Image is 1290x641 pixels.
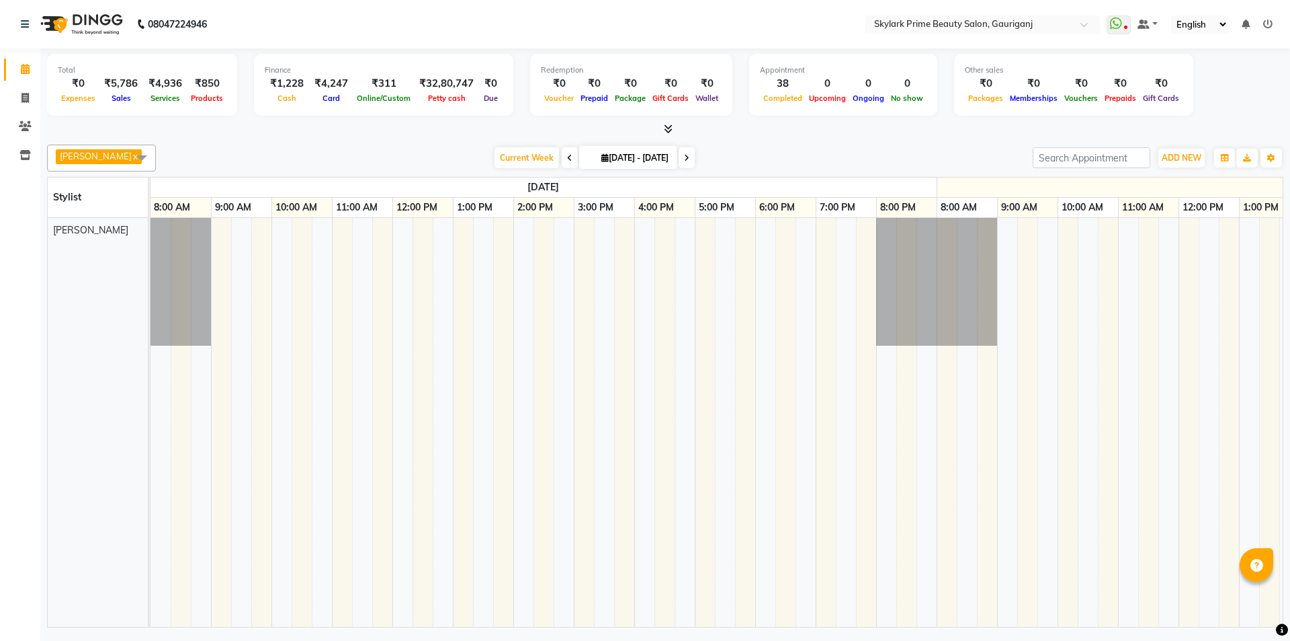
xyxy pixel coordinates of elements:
div: ₹0 [692,76,722,91]
a: 8:00 AM [937,198,980,217]
span: Expenses [58,93,99,103]
div: ₹0 [965,76,1006,91]
span: Gift Cards [649,93,692,103]
span: Sales [108,93,134,103]
div: ₹0 [541,76,577,91]
span: Online/Custom [353,93,414,103]
a: 6:00 PM [756,198,798,217]
div: ₹0 [1061,76,1101,91]
a: 9:00 AM [212,198,255,217]
a: 1:00 PM [454,198,496,217]
div: 0 [806,76,849,91]
a: 11:00 AM [333,198,381,217]
div: ₹0 [1101,76,1139,91]
span: [PERSON_NAME] [60,151,132,161]
span: Wallet [692,93,722,103]
a: 2:00 PM [514,198,556,217]
div: ₹0 [577,76,611,91]
div: ₹0 [1006,76,1061,91]
a: 12:00 PM [1179,198,1227,217]
div: Other sales [965,65,1182,76]
div: Total [58,65,226,76]
div: ₹0 [58,76,99,91]
span: [PERSON_NAME] [53,224,128,236]
div: Redemption [541,65,722,76]
div: Appointment [760,65,927,76]
button: ADD NEW [1158,149,1205,167]
div: ₹0 [649,76,692,91]
div: ₹5,786 [99,76,143,91]
div: Finance [265,65,503,76]
span: Due [480,93,501,103]
span: Prepaids [1101,93,1139,103]
iframe: chat widget [1234,587,1277,628]
div: 0 [849,76,888,91]
span: Packages [965,93,1006,103]
span: Stylist [53,191,81,203]
div: ₹311 [353,76,414,91]
div: ₹0 [611,76,649,91]
a: 11:00 AM [1119,198,1167,217]
a: 1:00 PM [1240,198,1282,217]
span: Petty cash [425,93,469,103]
span: Cash [274,93,300,103]
div: 0 [888,76,927,91]
a: 10:00 AM [1058,198,1107,217]
div: ₹0 [1139,76,1182,91]
span: Current Week [494,147,559,168]
span: Completed [760,93,806,103]
input: Search Appointment [1033,147,1150,168]
a: 12:00 PM [393,198,441,217]
div: ₹4,936 [143,76,187,91]
a: 9:00 AM [998,198,1041,217]
a: September 29, 2025 [524,178,562,197]
a: 4:00 PM [635,198,677,217]
img: logo [34,5,126,43]
span: ADD NEW [1162,153,1201,163]
span: Products [187,93,226,103]
a: 5:00 PM [695,198,738,217]
span: Voucher [541,93,577,103]
a: 7:00 PM [816,198,859,217]
a: 10:00 AM [272,198,320,217]
span: Memberships [1006,93,1061,103]
span: Gift Cards [1139,93,1182,103]
span: No show [888,93,927,103]
span: Ongoing [849,93,888,103]
span: Package [611,93,649,103]
div: ₹0 [479,76,503,91]
div: 38 [760,76,806,91]
span: Vouchers [1061,93,1101,103]
b: 08047224946 [148,5,207,43]
span: Prepaid [577,93,611,103]
a: 3:00 PM [574,198,617,217]
span: Upcoming [806,93,849,103]
div: ₹850 [187,76,226,91]
div: ₹1,228 [265,76,309,91]
div: ₹32,80,747 [414,76,479,91]
span: Card [319,93,343,103]
a: 8:00 AM [150,198,193,217]
span: Services [147,93,183,103]
a: 8:00 PM [877,198,919,217]
span: [DATE] - [DATE] [598,153,672,163]
div: ₹4,247 [309,76,353,91]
